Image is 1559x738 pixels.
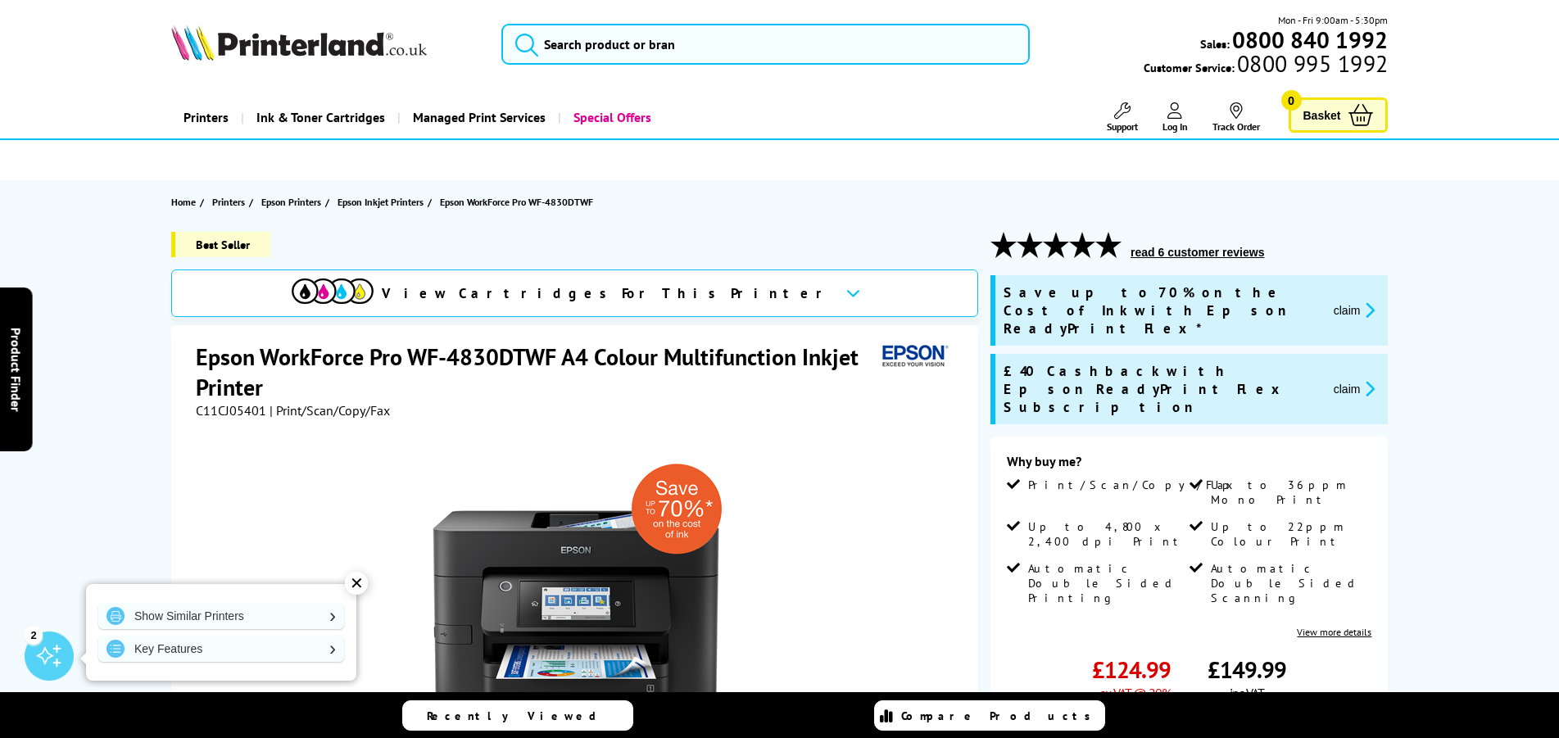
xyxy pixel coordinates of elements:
a: Track Order [1212,102,1260,133]
span: Automatic Double Sided Scanning [1211,561,1368,605]
span: C11CJ05401 [196,402,266,419]
span: Print/Scan/Copy/Fax [1028,478,1239,492]
a: Log In [1162,102,1188,133]
a: Printers [171,97,241,138]
span: Recently Viewed [427,709,613,723]
input: Search product or bran [501,24,1030,65]
a: Recently Viewed [402,700,633,731]
span: Best Seller [171,232,270,257]
a: Special Offers [558,97,664,138]
span: £124.99 [1092,654,1171,685]
img: cmyk-icon.svg [292,278,374,304]
span: Basket [1303,104,1341,126]
a: Show Similar Printers [98,603,344,629]
span: £149.99 [1208,654,1286,685]
span: Epson Printers [261,193,321,211]
a: Printerland Logo [171,25,482,64]
span: 0 [1281,90,1302,111]
span: Automatic Double Sided Printing [1028,561,1185,605]
a: Epson Printers [261,193,325,211]
span: Save up to 70% on the Cost of Ink with Epson ReadyPrint Flex* [1004,283,1321,337]
button: promo-description [1329,379,1380,398]
a: Ink & Toner Cartridges [241,97,397,138]
span: | Print/Scan/Copy/Fax [270,402,390,419]
span: £40 Cashback with Epson ReadyPrint Flex Subscription [1004,362,1321,416]
div: 2 [25,626,43,644]
a: Basket 0 [1289,97,1389,133]
span: Customer Service: [1144,56,1388,75]
a: Key Features [98,636,344,662]
a: Printers [212,193,249,211]
a: Support [1107,102,1138,133]
span: 0800 995 1992 [1235,56,1388,71]
span: Compare Products [901,709,1099,723]
span: View Cartridges For This Printer [382,284,832,302]
button: promo-description [1329,301,1380,319]
button: read 6 customer reviews [1126,245,1269,260]
a: Epson Inkjet Printers [338,193,428,211]
span: Up to 4,800 x 2,400 dpi Print [1028,519,1185,549]
span: Epson Inkjet Printers [338,193,424,211]
a: 0800 840 1992 [1230,32,1388,48]
img: Printerland Logo [171,25,427,61]
h1: Epson WorkForce Pro WF-4830DTWF A4 Colour Multifunction Inkjet Printer [196,342,876,402]
span: Home [171,193,196,211]
div: Why buy me? [1007,453,1371,478]
span: Ink & Toner Cartridges [256,97,385,138]
span: Up to 36ppm Mono Print [1211,478,1368,507]
span: Log In [1162,120,1188,133]
a: Compare Products [874,700,1105,731]
span: Support [1107,120,1138,133]
span: Printers [212,193,245,211]
span: Up to 22ppm Colour Print [1211,519,1368,549]
a: Home [171,193,200,211]
a: View more details [1297,626,1371,638]
a: Managed Print Services [397,97,558,138]
div: ✕ [345,572,368,595]
img: Epson [876,342,951,372]
span: inc VAT [1230,685,1264,701]
span: Epson WorkForce Pro WF-4830DTWF [440,196,593,208]
span: Product Finder [8,327,25,411]
span: Mon - Fri 9:00am - 5:30pm [1278,12,1388,28]
span: ex VAT @ 20% [1099,685,1171,701]
b: 0800 840 1992 [1232,25,1388,55]
span: Sales: [1200,36,1230,52]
